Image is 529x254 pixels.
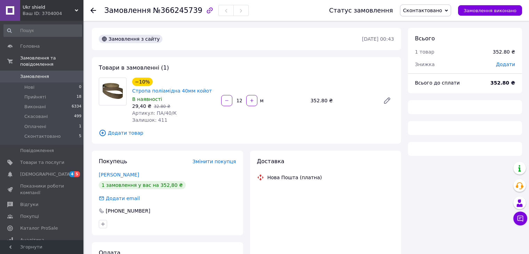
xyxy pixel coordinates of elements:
[380,94,394,108] a: Редагувати
[20,225,58,231] span: Каталог ProSale
[403,8,442,13] span: Сконтактовано
[415,80,460,86] span: Всього до сплати
[20,148,54,154] span: Повідомлення
[308,96,377,105] div: 352.80 ₴
[99,181,186,189] div: 1 замовлення у вас на 352,80 ₴
[72,104,81,110] span: 6334
[79,124,81,130] span: 1
[20,159,64,166] span: Товари та послуги
[3,24,82,37] input: Пошук
[74,113,81,120] span: 499
[362,36,394,42] time: [DATE] 00:43
[99,172,139,177] a: [PERSON_NAME]
[458,5,522,16] button: Замовлення виконано
[79,133,81,140] span: 5
[20,55,83,68] span: Замовлення та повідомлення
[77,94,81,100] span: 18
[513,212,527,225] button: Чат з покупцем
[98,195,141,202] div: Додати email
[20,171,72,177] span: [DEMOGRAPHIC_DATA]
[105,207,151,214] div: [PHONE_NUMBER]
[20,183,64,196] span: Показники роботи компанії
[24,94,46,100] span: Прийняті
[20,73,49,80] span: Замовлення
[266,174,324,181] div: Нова Пошта (платна)
[24,84,34,90] span: Нові
[74,171,80,177] span: 5
[154,104,170,109] span: 32.80 ₴
[20,201,38,208] span: Відгуки
[490,80,515,86] b: 352.80 ₴
[132,96,162,102] span: В наявності
[329,7,393,14] div: Статус замовлення
[464,8,516,13] span: Замовлення виконано
[153,6,202,15] span: №366245739
[132,88,212,94] a: Стропа поліамідна 40мм койот
[99,35,162,43] div: Замовлення з сайту
[496,62,515,67] span: Додати
[69,171,75,177] span: 4
[90,7,96,14] div: Повернутися назад
[20,237,44,243] span: Аналітика
[24,124,46,130] span: Оплачені
[105,195,141,202] div: Додати email
[257,158,284,165] span: Доставка
[24,104,46,110] span: Виконані
[132,103,151,109] span: 29,40 ₴
[23,10,83,17] div: Ваш ID: 3704004
[20,213,39,220] span: Покупці
[132,117,167,123] span: Залишок: 411
[415,62,435,67] span: Знижка
[415,35,435,42] span: Всього
[24,133,61,140] span: Сконтактовано
[493,48,515,55] div: 352.80 ₴
[79,84,81,90] span: 0
[99,158,127,165] span: Покупець
[99,129,394,137] span: Додати товар
[132,110,177,116] span: Артикул: ПА/40/К
[103,78,123,105] img: Стропа поліамідна 40мм койот
[23,4,75,10] span: Ukr shield
[193,159,236,164] span: Змінити покупця
[258,97,264,104] div: м
[415,49,434,55] span: 1 товар
[24,113,48,120] span: Скасовані
[99,64,169,71] span: Товари в замовленні (1)
[104,6,151,15] span: Замовлення
[132,78,153,86] div: −10%
[20,43,40,49] span: Головна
